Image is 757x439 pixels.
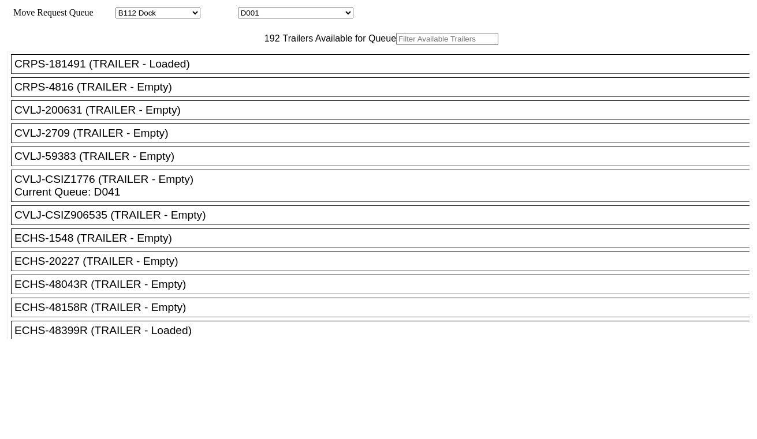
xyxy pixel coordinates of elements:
div: CRPS-181491 (TRAILER - Loaded) [14,58,756,70]
div: ECHS-48043R (TRAILER - Empty) [14,278,756,291]
div: ECHS-48399R (TRAILER - Loaded) [14,324,756,337]
div: CVLJ-2709 (TRAILER - Empty) [14,127,756,140]
div: CVLJ-CSIZ906535 (TRAILER - Empty) [14,209,756,222]
div: ECHS-1548 (TRAILER - Empty) [14,232,756,245]
div: CVLJ-200631 (TRAILER - Empty) [14,104,756,117]
div: ECHS-48158R (TRAILER - Empty) [14,301,756,314]
div: CVLJ-CSIZ1776 (TRAILER - Empty) [14,173,756,186]
span: Location [203,7,236,17]
span: Move Request Queue [8,7,94,17]
span: 192 [259,33,280,43]
div: CVLJ-59383 (TRAILER - Empty) [14,150,756,163]
div: ECHS-20227 (TRAILER - Empty) [14,255,756,268]
input: Filter Available Trailers [396,33,498,45]
span: Area [95,7,113,17]
div: CRPS-4816 (TRAILER - Empty) [14,81,756,93]
span: Trailers Available for Queue [280,33,397,43]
